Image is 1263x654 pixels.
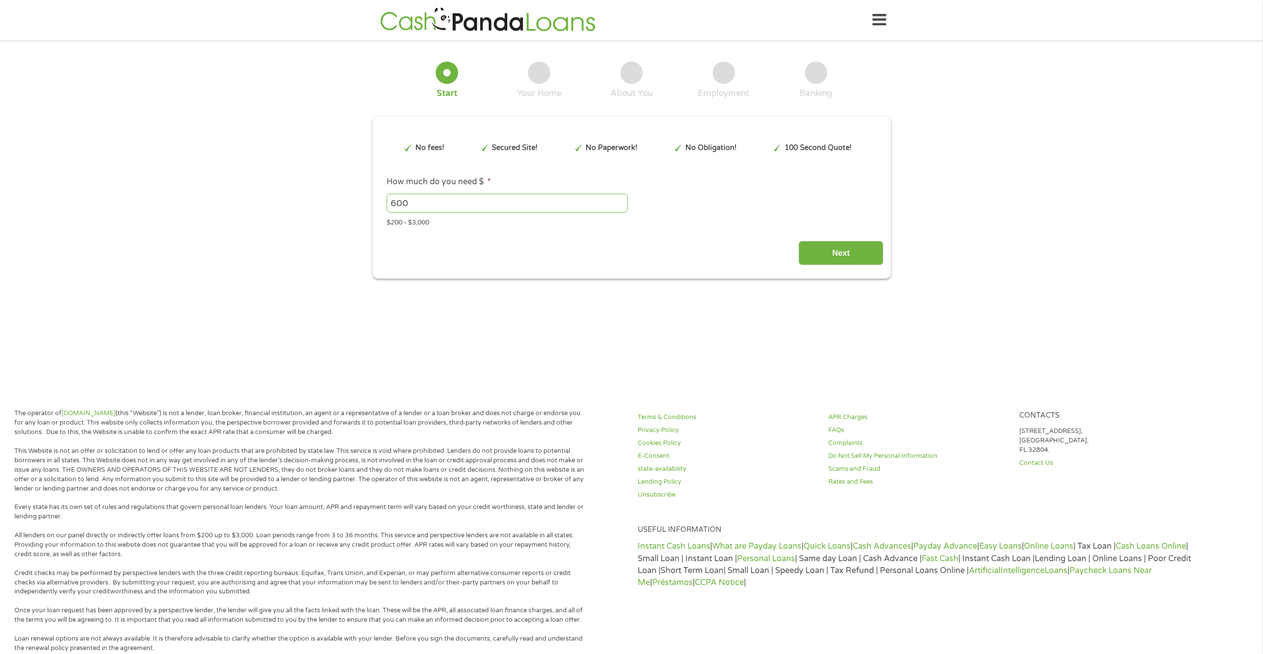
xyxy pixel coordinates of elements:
a: Rates and Fees [828,477,1007,487]
a: Online Loans [1024,541,1073,551]
label: How much do you need $ [387,177,491,187]
p: | | | | | | | Tax Loan | | Small Loan | Instant Loan | | Same day Loan | Cash Advance | | Instant... [638,540,1198,588]
div: Employment [698,88,749,99]
a: Fast Cash [922,554,958,564]
p: Loan renewal options are not always available. It is therefore advisable to clarify whether the o... [14,634,587,653]
p: All lenders on our panel directly or indirectly offer loans from $200 up to $3,000. Loan periods ... [14,531,587,559]
div: Banking [799,88,832,99]
a: Terms & Conditions [638,413,816,422]
a: Intelligence [1000,566,1045,576]
p: 100 Second Quote! [785,143,852,153]
div: Your Home [517,88,562,99]
a: Lending Policy [638,477,816,487]
a: Complaints [828,438,1007,448]
a: Cash Advances [853,541,911,551]
p: [STREET_ADDRESS], [GEOGRAPHIC_DATA], FL 32804. [1019,427,1198,455]
a: What are Payday Loans [712,541,801,551]
a: Quick Loans [803,541,851,551]
a: Cash Loans Online [1116,541,1186,551]
input: Next [798,241,883,265]
a: Artificial [969,566,1000,576]
h4: Useful Information [638,525,1198,535]
div: About You [610,88,653,99]
a: Do Not Sell My Personal Information [828,451,1007,461]
p: No fees! [415,143,444,153]
p: Credit checks may be performed by perspective lenders with the three credit reporting bureaus: Eq... [14,569,587,597]
p: The operator of (this “Website”) is not a lender, loan broker, financial institution, an agent or... [14,409,587,437]
h4: Contacts [1019,411,1198,421]
a: Easy Loans [979,541,1022,551]
a: Cookies Policy [638,438,816,448]
p: Every state has its own set of rules and regulations that govern personal loan lenders. Your loan... [14,503,587,521]
a: [DOMAIN_NAME] [62,409,116,417]
a: CCPA Notice [695,578,744,587]
a: Unsubscribe [638,490,816,500]
div: Start [437,88,458,99]
div: $200 - $3,000 [387,215,876,228]
a: E-Consent [638,451,816,461]
a: FAQs [828,426,1007,435]
a: Contact Us [1019,458,1198,468]
p: No Obligation! [685,143,736,153]
a: Instant Cash Loans [638,541,710,551]
p: This Website is not an offer or solicitation to lend or offer any loan products that are prohibit... [14,446,587,493]
a: Loans [1045,566,1067,576]
a: Payday Advance [913,541,977,551]
p: No Paperwork! [586,143,637,153]
p: Secured Site! [492,143,537,153]
a: APR Charges [828,413,1007,422]
a: Personal Loans [737,554,795,564]
a: Paycheck Loans Near Me [638,566,1152,587]
a: state-availability [638,464,816,474]
img: GetLoanNow Logo [377,6,598,34]
a: Privacy Policy [638,426,816,435]
p: Once your loan request has been approved by a perspective lender, the lender will give you all th... [14,606,587,625]
a: Préstamos [652,578,693,587]
a: Scams and Fraud [828,464,1007,474]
